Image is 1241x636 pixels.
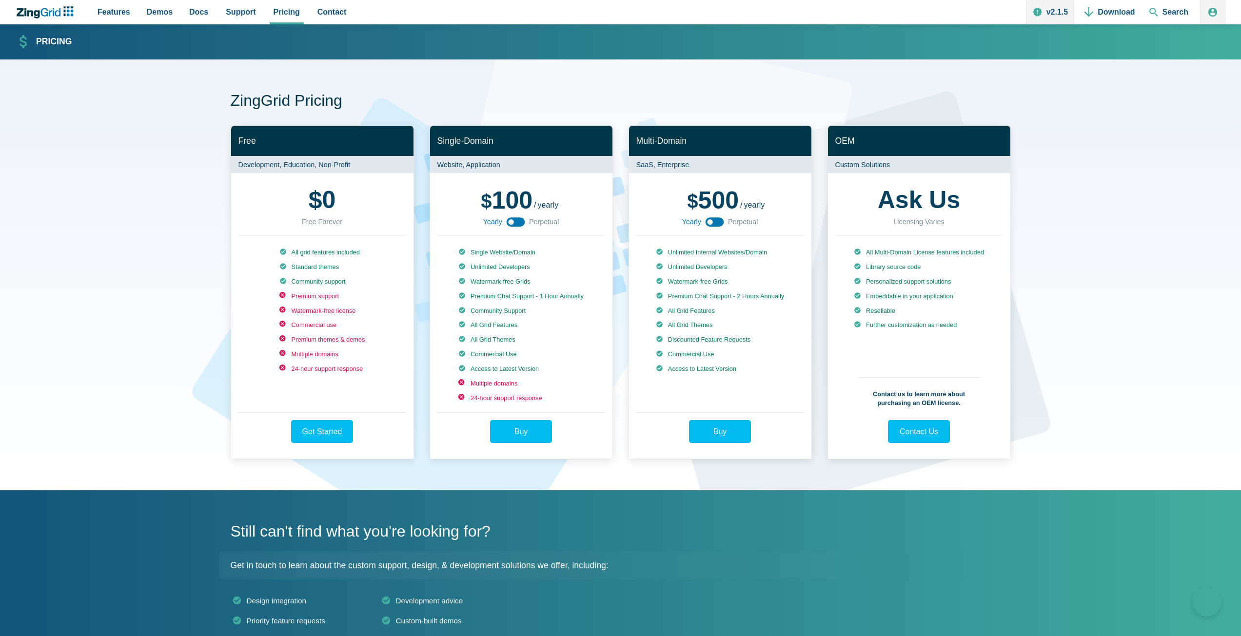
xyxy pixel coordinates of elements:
[656,248,784,257] li: Unlimited Internal Websites/Domain
[458,263,584,271] li: Unlimited Developers
[888,420,950,443] a: Contact Us
[309,188,336,212] strong: 0
[689,420,751,443] a: Buy
[458,248,584,257] li: Single Website/Domain
[279,321,365,329] li: Commercial use
[279,248,365,257] li: All grid features included
[656,365,784,373] li: Access to Latest Version
[279,307,365,315] li: Watermark-free license
[744,201,765,209] span: yearly
[302,216,342,228] div: Free Forever
[36,38,72,46] strong: Pricing
[231,126,414,156] h2: Free
[17,34,72,51] a: Pricing
[656,263,784,271] li: Unlimited Developers
[279,263,365,271] li: Standard themes
[16,6,79,19] a: ZingChart Logo. Click to return to the homepage
[458,365,584,373] li: Access to Latest Version
[317,5,347,19] span: Contact
[458,335,584,344] li: All Grid Themes
[828,156,1010,173] p: Custom Solutions
[291,420,353,443] a: Get Started
[854,263,984,271] li: Library source code
[381,615,525,627] li: Custom-built demos
[219,551,1011,579] p: Get in touch to learn about the custom support, design, & development solutions we offer, including:
[458,394,584,403] li: 24-hour support response
[483,216,502,228] span: Yearly
[878,188,961,212] strong: Ask Us
[629,126,811,156] h2: Multi-Domain
[687,187,739,214] span: 500
[656,277,784,286] li: Watermark-free Grids
[656,292,784,301] li: Premium Chat Support - 2 Hours Annually
[458,321,584,329] li: All Grid Features
[231,521,1011,543] h2: Still can't find what you're looking for?
[854,307,984,315] li: Resellable
[893,216,945,228] div: Licensing Varies
[279,350,365,359] li: Multiple domains
[381,595,525,607] li: Development advice
[656,350,784,359] li: Commercial Use
[147,5,173,19] span: Demos
[430,126,612,156] h2: Single-Domain
[279,277,365,286] li: Community support
[854,277,984,286] li: Personalized support solutions
[854,321,984,329] li: Further customization as needed
[858,377,980,407] p: Contact us to learn more about purchasing an OEM license.
[1192,587,1221,617] iframe: Help Scout Beacon - Open
[682,216,701,228] span: Yearly
[279,365,365,373] li: 24-hour support response
[538,201,559,209] span: yearly
[534,201,536,209] span: /
[231,156,414,173] p: Development, Education, Non-Profit
[481,187,532,214] span: 100
[740,201,742,209] span: /
[274,5,300,19] span: Pricing
[458,307,584,315] li: Community Support
[458,350,584,359] li: Commercial Use
[854,292,984,301] li: Embeddable in your application
[656,335,784,344] li: Discounted Feature Requests
[854,248,984,257] li: All Multi-Domain License features included
[98,5,130,19] span: Features
[226,5,256,19] span: Support
[232,595,375,607] li: Design integration
[629,156,811,173] p: SaaS, Enterprise
[828,126,1010,156] h2: OEM
[231,91,1011,113] h1: ZingGrid Pricing
[458,292,584,301] li: Premium Chat Support - 1 Hour Annually
[279,292,365,301] li: Premium support
[490,420,552,443] a: Buy
[430,156,612,173] p: Website, Application
[232,615,375,627] li: Priority feature requests
[529,216,559,228] span: Perpetual
[279,335,365,344] li: Premium themes & demos
[309,188,322,212] span: $
[458,379,584,388] li: Multiple domains
[189,5,208,19] span: Docs
[458,277,584,286] li: Watermark-free Grids
[656,321,784,329] li: All Grid Themes
[656,307,784,315] li: All Grid Features
[728,216,758,228] span: Perpetual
